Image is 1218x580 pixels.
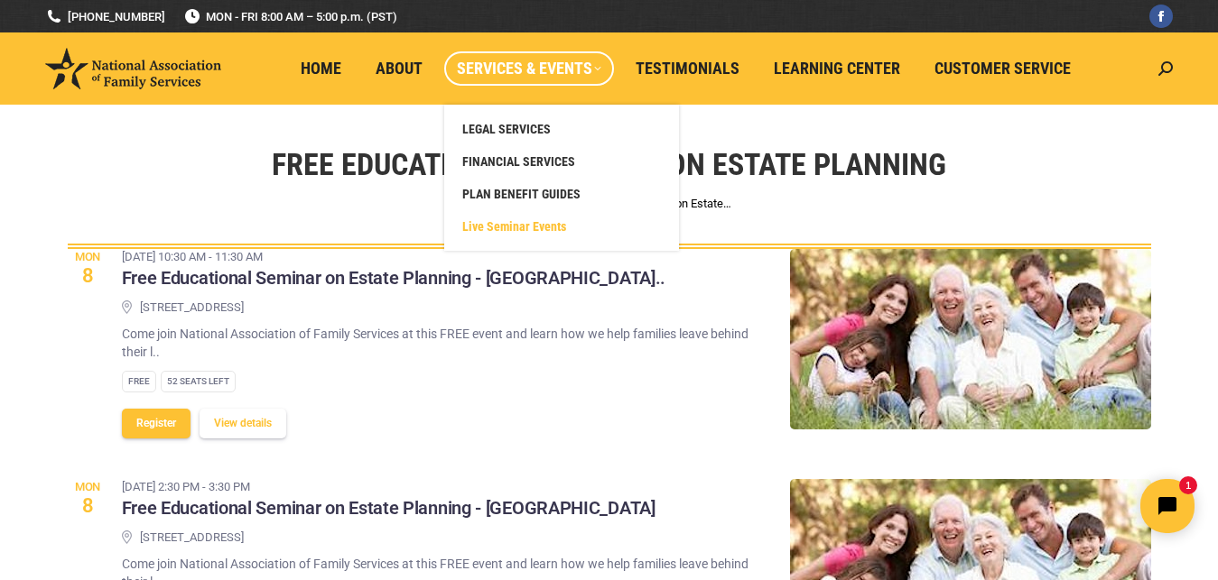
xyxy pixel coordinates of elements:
h1: Free Educational Seminars on Estate Planning [272,144,946,184]
iframe: Tidio Chat [899,464,1210,548]
a: About [363,51,435,86]
span: 8 [68,496,108,516]
img: National Association of Family Services [45,48,221,89]
div: 52 Seats left [161,371,236,392]
span: PLAN BENEFIT GUIDES [462,186,581,202]
a: Testimonials [623,51,752,86]
button: Register [122,409,191,438]
a: Customer Service [922,51,1083,86]
span: Home [301,59,341,78]
span: About [376,59,423,78]
a: PLAN BENEFIT GUIDES [453,178,670,210]
span: LEGAL SERVICES [462,121,551,137]
span: Customer Service [934,59,1071,78]
a: Learning Center [761,51,913,86]
span: FINANCIAL SERVICES [462,153,575,170]
span: MON - FRI 8:00 AM – 5:00 p.m. (PST) [183,8,397,25]
p: Come join National Association of Family Services at this FREE event and learn how we help famili... [122,325,763,361]
a: FINANCIAL SERVICES [453,145,670,178]
span: Mon [68,251,108,262]
span: Live Seminar Events [462,218,566,235]
span: Services & Events [457,59,601,78]
time: [DATE] 2:30 pm - 3:30 pm [122,478,655,496]
span: Mon [68,481,108,493]
a: LEGAL SERVICES [453,113,670,145]
a: Facebook page opens in new window [1149,5,1173,28]
time: [DATE] 10:30 am - 11:30 am [122,248,666,266]
h3: Free Educational Seminar on Estate Planning - [GEOGRAPHIC_DATA] [122,497,655,520]
span: [STREET_ADDRESS] [140,529,244,547]
img: Free Educational Seminar on Estate Planning - Santa Clarita [790,249,1151,429]
a: Live Seminar Events [453,210,670,243]
h3: Free Educational Seminar on Estate Planning - [GEOGRAPHIC_DATA].. [122,267,666,290]
a: Home [288,51,354,86]
button: View details [200,409,286,438]
span: 8 [68,266,108,286]
span: [STREET_ADDRESS] [140,299,244,317]
span: Learning Center [774,59,900,78]
span: Testimonials [636,59,739,78]
a: [PHONE_NUMBER] [45,8,165,25]
div: Free [122,371,156,392]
